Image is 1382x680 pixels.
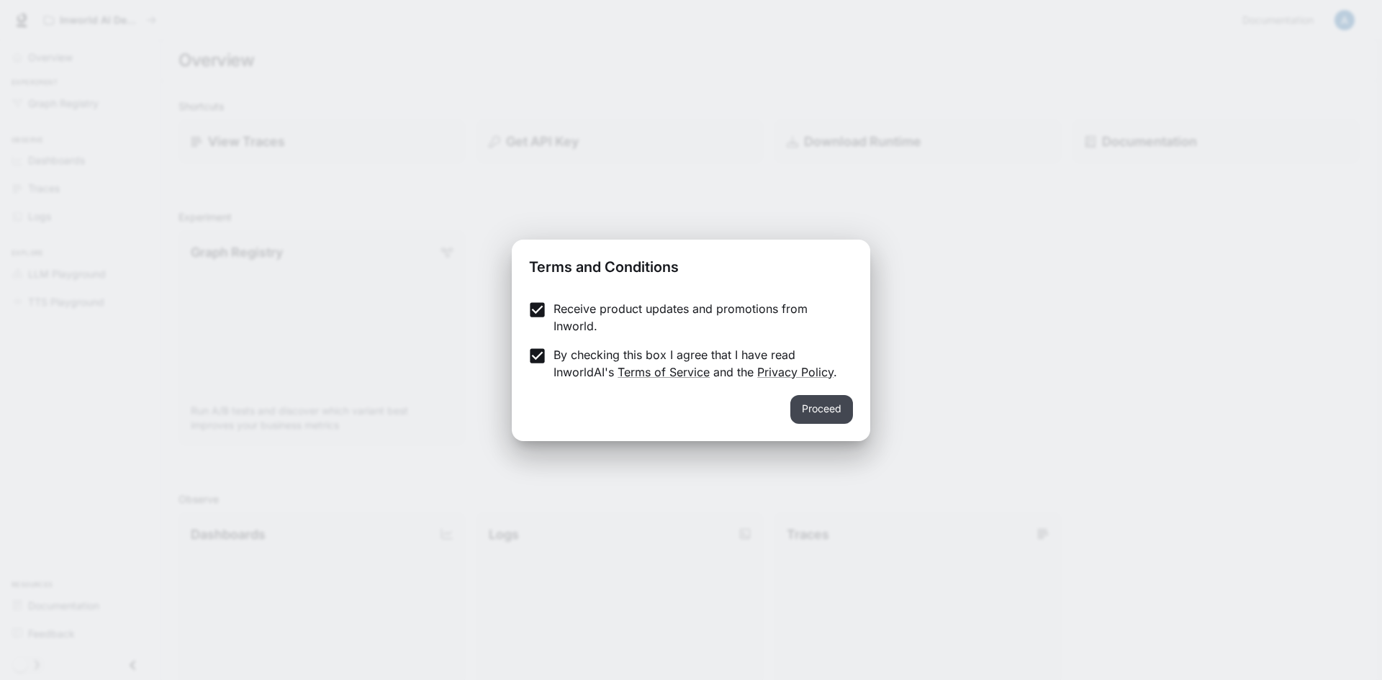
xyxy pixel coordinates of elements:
button: Proceed [790,395,853,424]
p: Receive product updates and promotions from Inworld. [554,300,841,335]
a: Terms of Service [618,365,710,379]
p: By checking this box I agree that I have read InworldAI's and the . [554,346,841,381]
a: Privacy Policy [757,365,834,379]
h2: Terms and Conditions [512,240,870,289]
